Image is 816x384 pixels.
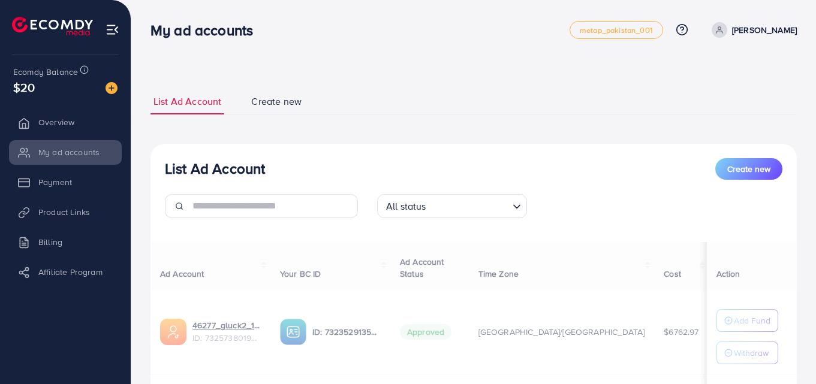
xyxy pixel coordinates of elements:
span: Ecomdy Balance [13,66,78,78]
h3: List Ad Account [165,160,265,177]
span: All status [384,198,429,215]
h3: My ad accounts [150,22,263,39]
button: Create new [715,158,782,180]
img: menu [106,23,119,37]
span: metap_pakistan_001 [580,26,653,34]
span: List Ad Account [153,95,221,108]
span: Create new [727,163,770,175]
a: [PERSON_NAME] [707,22,797,38]
div: Search for option [377,194,527,218]
span: Create new [251,95,302,108]
img: image [106,82,118,94]
a: metap_pakistan_001 [570,21,663,39]
span: $20 [13,78,35,96]
img: logo [12,17,93,35]
p: [PERSON_NAME] [732,23,797,37]
input: Search for option [430,195,508,215]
